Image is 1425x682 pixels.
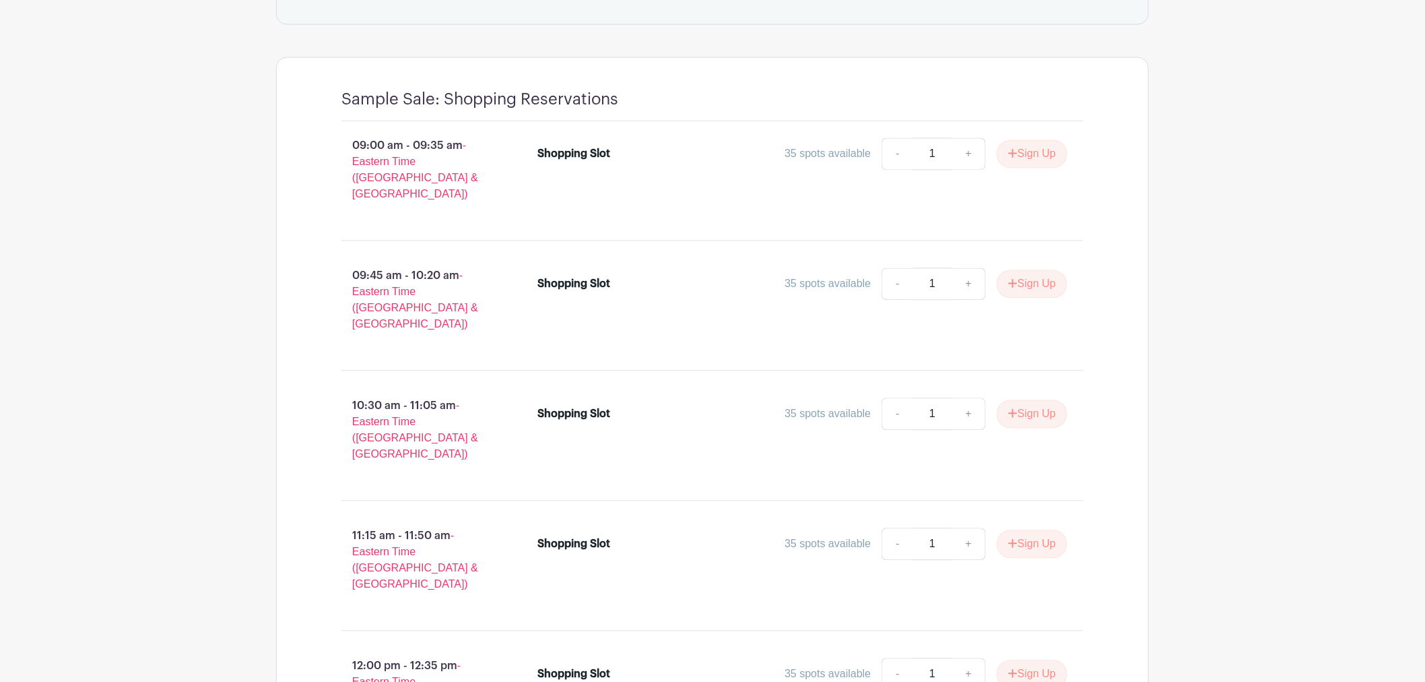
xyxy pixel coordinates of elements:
[320,133,517,208] p: 09:00 am - 09:35 am
[538,146,611,162] div: Shopping Slot
[952,138,986,170] a: +
[320,393,517,468] p: 10:30 am - 11:05 am
[952,528,986,561] a: +
[538,536,611,553] div: Shopping Slot
[538,406,611,423] div: Shopping Slot
[882,138,913,170] a: -
[538,276,611,292] div: Shopping Slot
[320,263,517,338] p: 09:45 am - 10:20 am
[952,268,986,301] a: +
[785,276,871,292] div: 35 spots available
[882,528,913,561] a: -
[997,400,1067,429] button: Sign Up
[997,140,1067,168] button: Sign Up
[320,523,517,598] p: 11:15 am - 11:50 am
[352,140,478,200] span: - Eastern Time ([GEOGRAPHIC_DATA] & [GEOGRAPHIC_DATA])
[352,530,478,590] span: - Eastern Time ([GEOGRAPHIC_DATA] & [GEOGRAPHIC_DATA])
[785,536,871,553] div: 35 spots available
[997,270,1067,299] button: Sign Up
[785,406,871,423] div: 35 spots available
[352,400,478,460] span: - Eastern Time ([GEOGRAPHIC_DATA] & [GEOGRAPHIC_DATA])
[785,146,871,162] div: 35 spots available
[882,268,913,301] a: -
[952,398,986,431] a: +
[882,398,913,431] a: -
[341,90,618,110] h4: Sample Sale: Shopping Reservations
[352,270,478,330] span: - Eastern Time ([GEOGRAPHIC_DATA] & [GEOGRAPHIC_DATA])
[997,530,1067,559] button: Sign Up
